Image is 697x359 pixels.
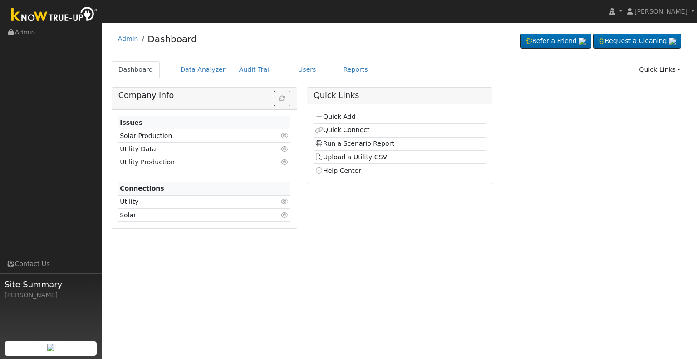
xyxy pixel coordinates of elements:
td: Utility Data [118,143,263,156]
a: Data Analyzer [173,61,232,78]
a: Request a Cleaning [593,34,681,49]
img: retrieve [47,344,54,351]
a: Reports [337,61,375,78]
a: Quick Connect [315,126,369,133]
a: Users [291,61,323,78]
h5: Quick Links [314,91,486,100]
i: Click to view [281,212,289,218]
a: Upload a Utility CSV [315,153,387,161]
a: Dashboard [147,34,197,44]
td: Utility [118,195,263,208]
div: [PERSON_NAME] [5,290,97,300]
td: Solar Production [118,129,263,143]
td: Utility Production [118,156,263,169]
img: Know True-Up [7,5,102,25]
span: Site Summary [5,278,97,290]
a: Refer a Friend [520,34,591,49]
span: [PERSON_NAME] [634,8,687,15]
strong: Issues [120,119,142,126]
h5: Company Info [118,91,290,100]
i: Click to view [281,133,289,139]
a: Run a Scenario Report [315,140,394,147]
img: retrieve [579,38,586,45]
i: Click to view [281,198,289,205]
a: Dashboard [112,61,160,78]
a: Quick Add [315,113,355,120]
img: retrieve [669,38,676,45]
a: Audit Trail [232,61,278,78]
td: Solar [118,209,263,222]
a: Quick Links [632,61,687,78]
i: Click to view [281,159,289,165]
i: Click to view [281,146,289,152]
a: Admin [118,35,138,42]
a: Help Center [315,167,361,174]
strong: Connections [120,185,164,192]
